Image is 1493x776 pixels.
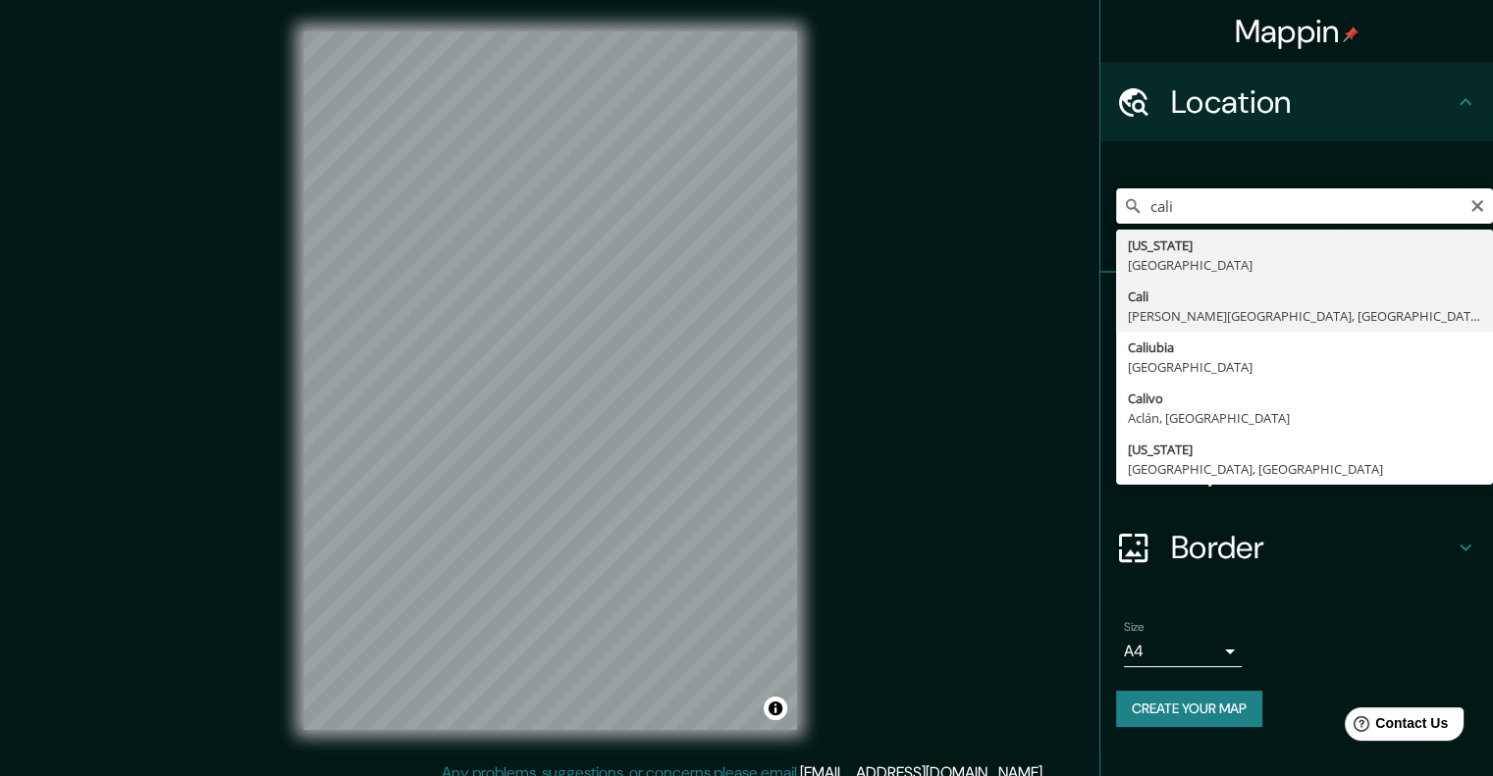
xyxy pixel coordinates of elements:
[1128,286,1481,306] div: Cali
[1100,430,1493,508] div: Layout
[1128,306,1481,326] div: [PERSON_NAME][GEOGRAPHIC_DATA], [GEOGRAPHIC_DATA]
[1100,63,1493,141] div: Location
[1235,12,1360,51] h4: Mappin
[1171,82,1454,122] h4: Location
[1343,26,1359,42] img: pin-icon.png
[1128,235,1481,255] div: [US_STATE]
[1128,408,1481,428] div: Aclán, [GEOGRAPHIC_DATA]
[1128,255,1481,275] div: [GEOGRAPHIC_DATA]
[1100,351,1493,430] div: Style
[1128,388,1481,408] div: Calivo
[1318,699,1471,754] iframe: Help widget launcher
[1128,357,1481,377] div: [GEOGRAPHIC_DATA]
[1128,337,1481,357] div: Caliubia
[1469,195,1485,214] button: Clear
[1128,459,1481,479] div: [GEOGRAPHIC_DATA], [GEOGRAPHIC_DATA]
[1116,188,1493,224] input: Pick your city or area
[1171,449,1454,489] h4: Layout
[1128,440,1481,459] div: [US_STATE]
[1171,528,1454,567] h4: Border
[1124,619,1145,636] label: Size
[1116,691,1262,727] button: Create your map
[1100,273,1493,351] div: Pins
[764,697,787,720] button: Toggle attribution
[303,31,797,730] canvas: Map
[1124,636,1242,667] div: A4
[1100,508,1493,587] div: Border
